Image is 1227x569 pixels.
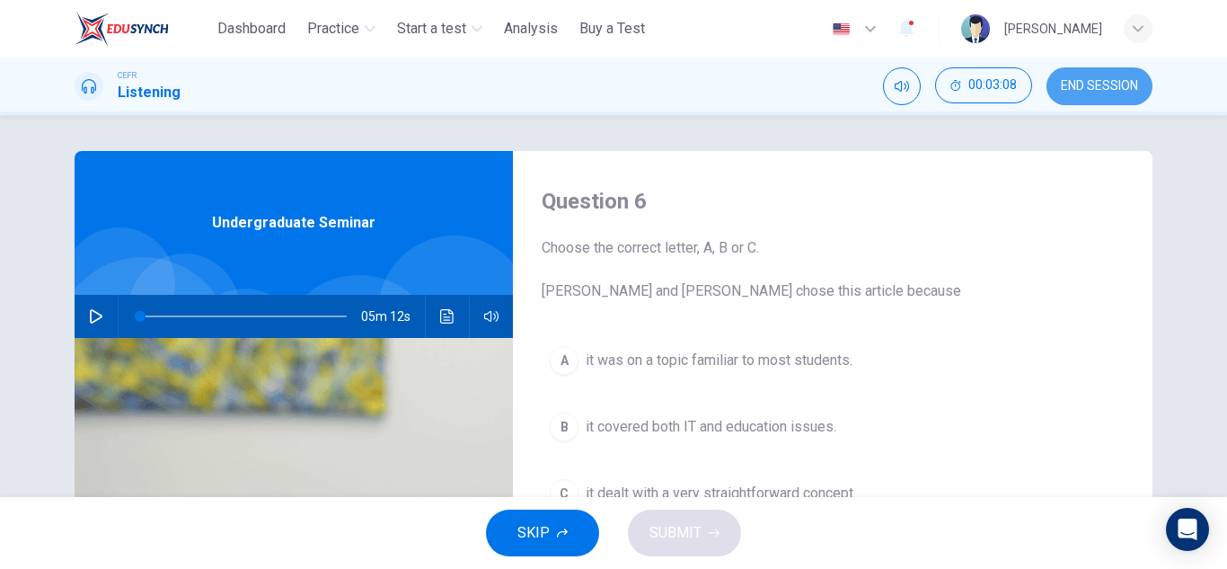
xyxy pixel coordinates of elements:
button: 00:03:08 [935,67,1032,103]
div: [PERSON_NAME] [1004,18,1102,40]
button: SKIP [486,510,599,556]
img: ELTC logo [75,11,169,47]
span: Analysis [504,18,558,40]
span: Buy a Test [579,18,645,40]
span: it was on a topic familiar to most students. [586,350,852,371]
div: A [550,346,578,375]
span: it dealt with a very straightforward concept. [586,483,856,504]
a: ELTC logo [75,11,210,47]
button: END SESSION [1046,67,1152,105]
span: it covered both IT and education issues. [586,416,836,438]
button: Dashboard [210,13,293,45]
span: END SESSION [1061,79,1138,93]
button: Practice [300,13,383,45]
h1: Listening [118,82,181,103]
button: Bit covered both IT and education issues. [542,405,1124,449]
span: 05m 12s [361,295,425,338]
span: CEFR [118,69,137,82]
div: Hide [935,67,1032,105]
div: B [550,413,578,441]
span: Undergraduate Seminar [212,212,375,234]
button: Ait was on a topic familiar to most students. [542,338,1124,383]
button: Cit dealt with a very straightforward concept. [542,471,1124,516]
div: Open Intercom Messenger [1166,508,1209,551]
button: Start a test [390,13,490,45]
div: Mute [883,67,921,105]
div: C [550,479,578,508]
span: SKIP [517,520,550,546]
span: Start a test [397,18,466,40]
span: 00:03:08 [968,78,1017,93]
button: Click to see the audio transcription [433,295,462,338]
span: Choose the correct letter, A, B or C. [PERSON_NAME] and [PERSON_NAME] chose this article because [542,237,1124,302]
span: Dashboard [217,18,286,40]
button: Analysis [497,13,565,45]
h4: Question 6 [542,187,1124,216]
button: Buy a Test [572,13,652,45]
img: Profile picture [961,14,990,43]
span: Practice [307,18,359,40]
img: en [830,22,852,36]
